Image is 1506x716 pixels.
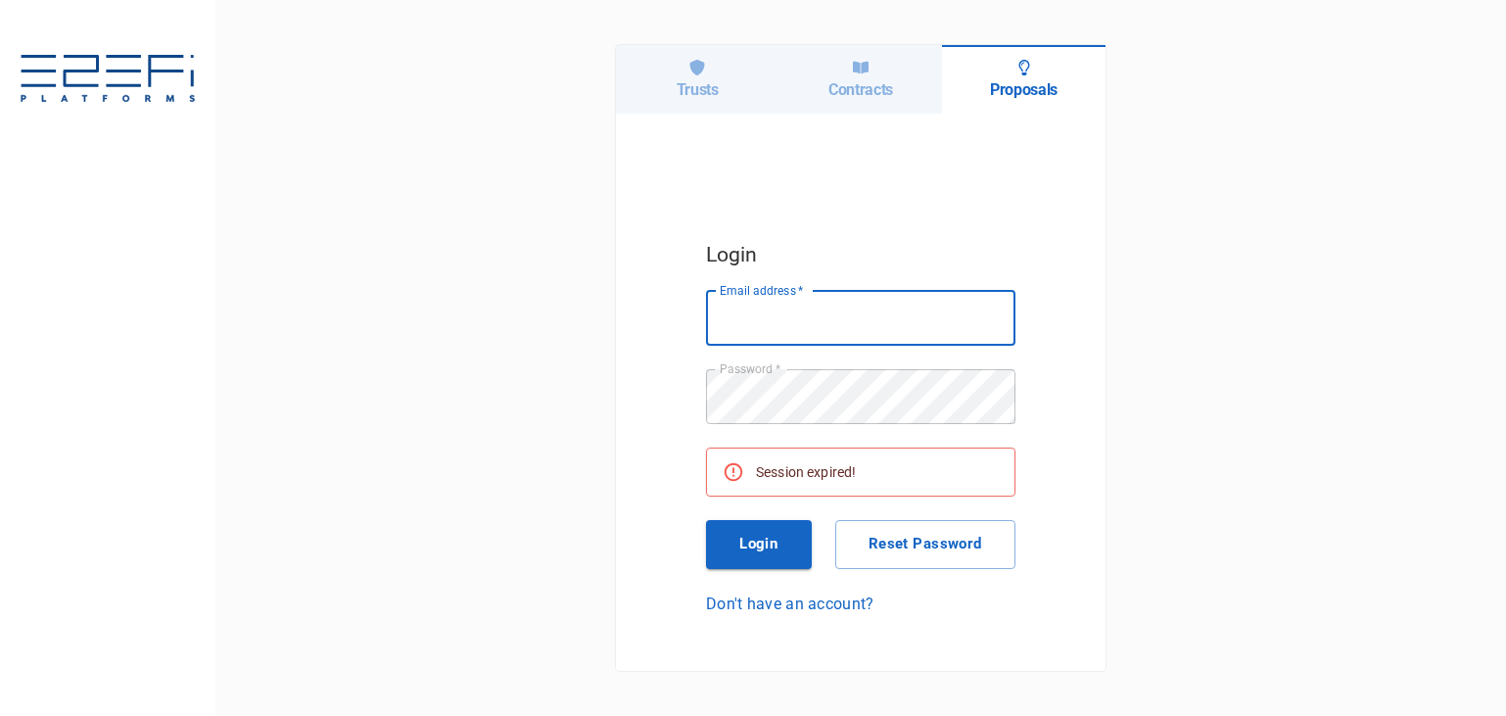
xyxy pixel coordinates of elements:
h6: Trusts [677,80,719,99]
h6: Contracts [828,80,893,99]
h6: Proposals [990,80,1058,99]
a: Don't have an account? [706,593,1015,615]
label: Password [720,360,780,377]
div: Session expired! [756,454,856,490]
button: Login [706,520,812,569]
h5: Login [706,238,1015,271]
button: Reset Password [835,520,1015,569]
label: Email address [720,282,804,299]
img: E2EFiPLATFORMS-7f06cbf9.svg [20,55,196,106]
